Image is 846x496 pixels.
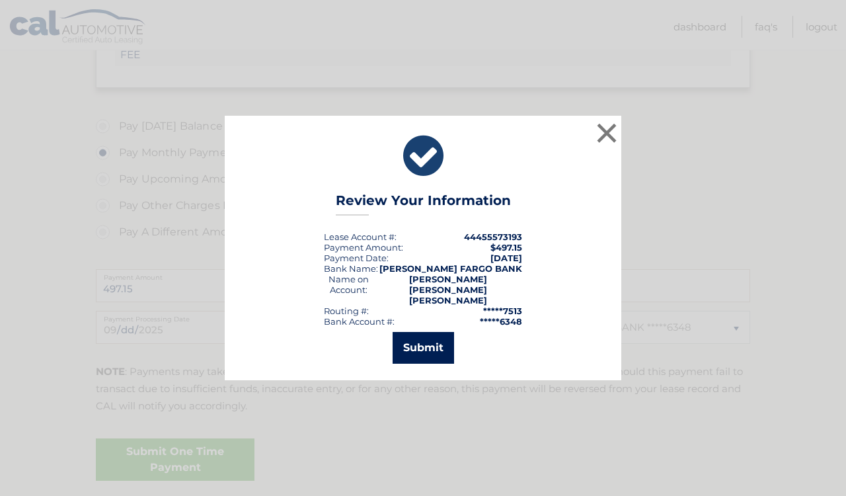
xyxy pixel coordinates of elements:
div: Lease Account #: [324,231,397,242]
strong: [PERSON_NAME] [PERSON_NAME] [PERSON_NAME] [409,274,487,306]
div: Payment Amount: [324,242,403,253]
div: Name on Account: [324,274,373,306]
h3: Review Your Information [336,192,511,216]
div: Bank Name: [324,263,378,274]
strong: 44455573193 [464,231,522,242]
span: $497.15 [490,242,522,253]
span: Payment Date [324,253,387,263]
button: × [594,120,620,146]
strong: [PERSON_NAME] FARGO BANK [379,263,522,274]
div: Bank Account #: [324,316,395,327]
button: Submit [393,332,454,364]
div: : [324,253,389,263]
div: Routing #: [324,306,369,316]
span: [DATE] [490,253,522,263]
